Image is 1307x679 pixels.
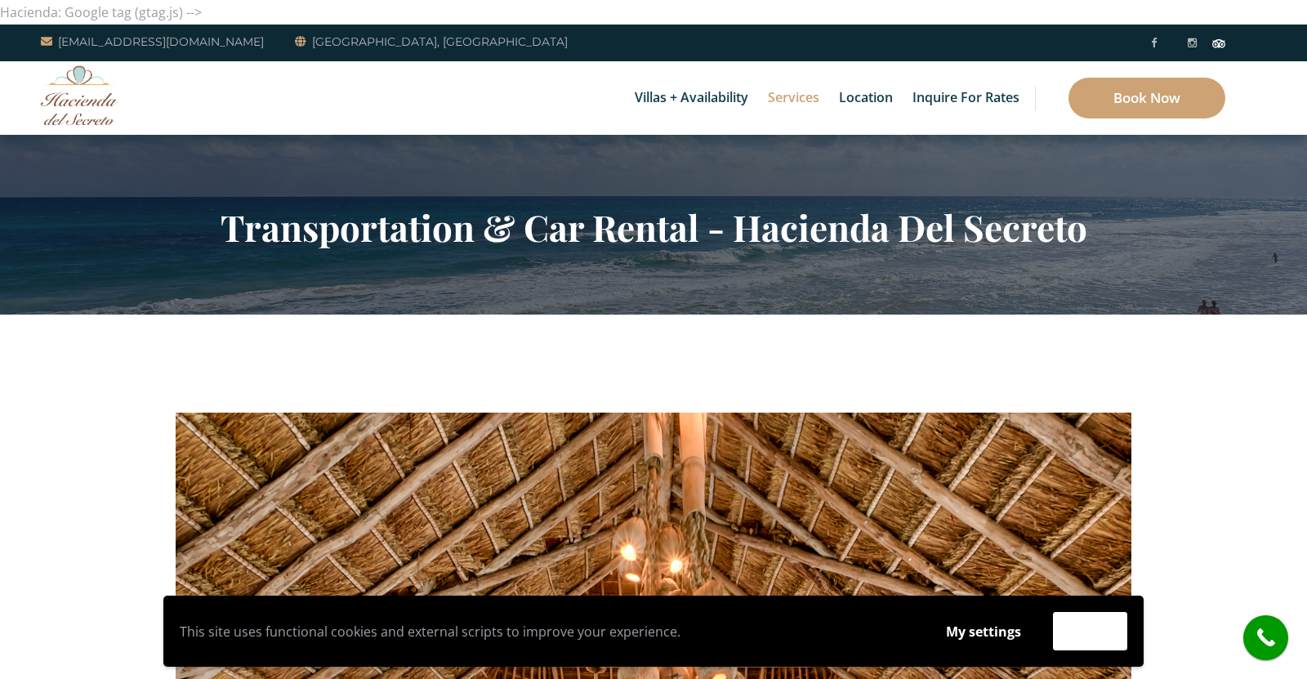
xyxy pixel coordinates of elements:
a: [GEOGRAPHIC_DATA], [GEOGRAPHIC_DATA] [295,32,568,51]
h2: Transportation & Car Rental - Hacienda Del Secreto [176,206,1131,248]
img: Awesome Logo [41,65,118,125]
a: Services [760,61,827,135]
a: call [1243,615,1288,660]
a: Book Now [1068,78,1225,118]
a: [EMAIL_ADDRESS][DOMAIN_NAME] [41,32,264,51]
button: My settings [930,613,1037,650]
i: call [1247,619,1284,656]
a: Inquire for Rates [904,61,1028,135]
button: Accept [1053,612,1127,650]
img: Tripadvisor_logomark.svg [1212,39,1225,47]
p: This site uses functional cookies and external scripts to improve your experience. [180,619,914,644]
a: Villas + Availability [627,61,756,135]
a: Location [831,61,901,135]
